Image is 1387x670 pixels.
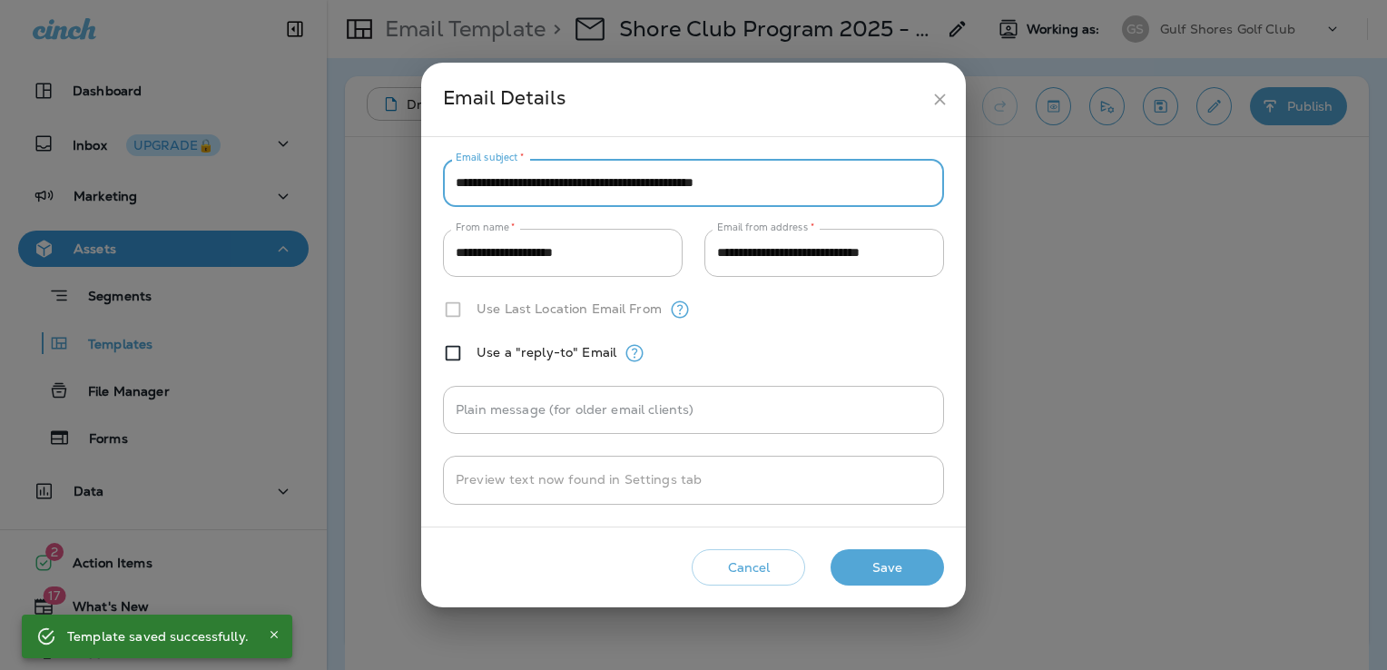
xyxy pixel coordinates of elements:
label: Use a "reply-to" Email [477,345,616,360]
button: close [923,83,957,116]
div: Template saved successfully. [67,620,249,653]
label: Use Last Location Email From [477,301,662,316]
button: Cancel [692,549,805,586]
button: Close [263,624,285,645]
label: From name [456,221,516,234]
button: Save [831,549,944,586]
div: Email Details [443,83,923,116]
label: Email from address [717,221,814,234]
label: Email subject [456,151,525,164]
